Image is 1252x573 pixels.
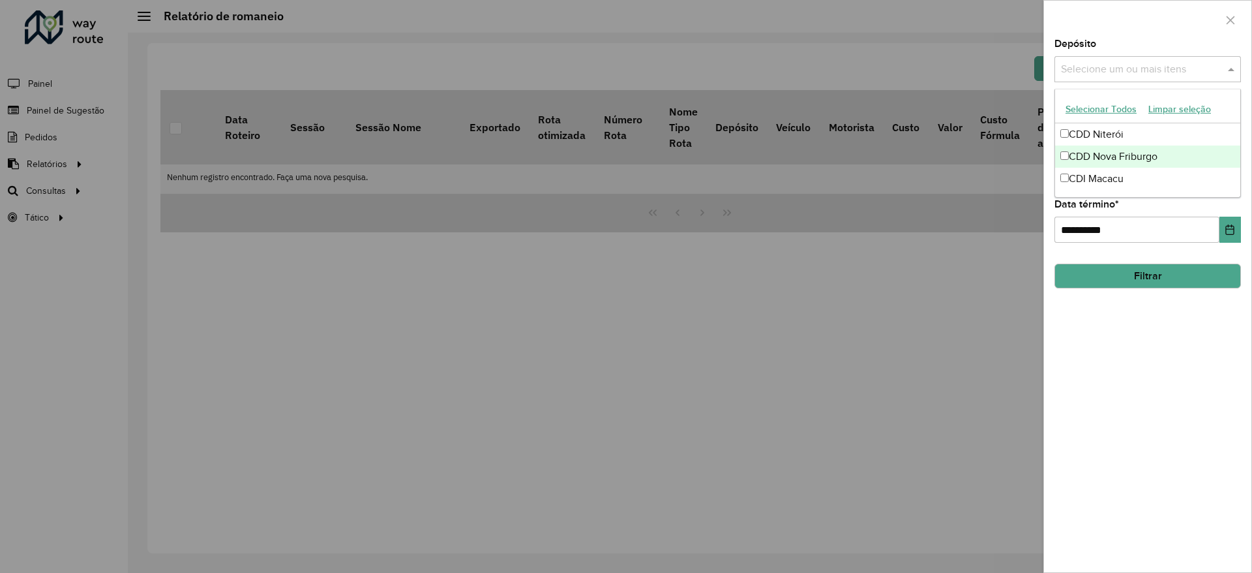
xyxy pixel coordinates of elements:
label: Depósito [1054,36,1096,52]
ng-dropdown-panel: Options list [1054,89,1241,198]
div: CDD Nova Friburgo [1055,146,1240,168]
button: Choose Date [1219,217,1241,243]
button: Selecionar Todos [1060,99,1142,119]
button: Limpar seleção [1142,99,1217,119]
div: CDD Niterói [1055,123,1240,146]
button: Filtrar [1054,264,1241,288]
div: CDI Macacu [1055,168,1240,190]
label: Data término [1054,196,1119,212]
